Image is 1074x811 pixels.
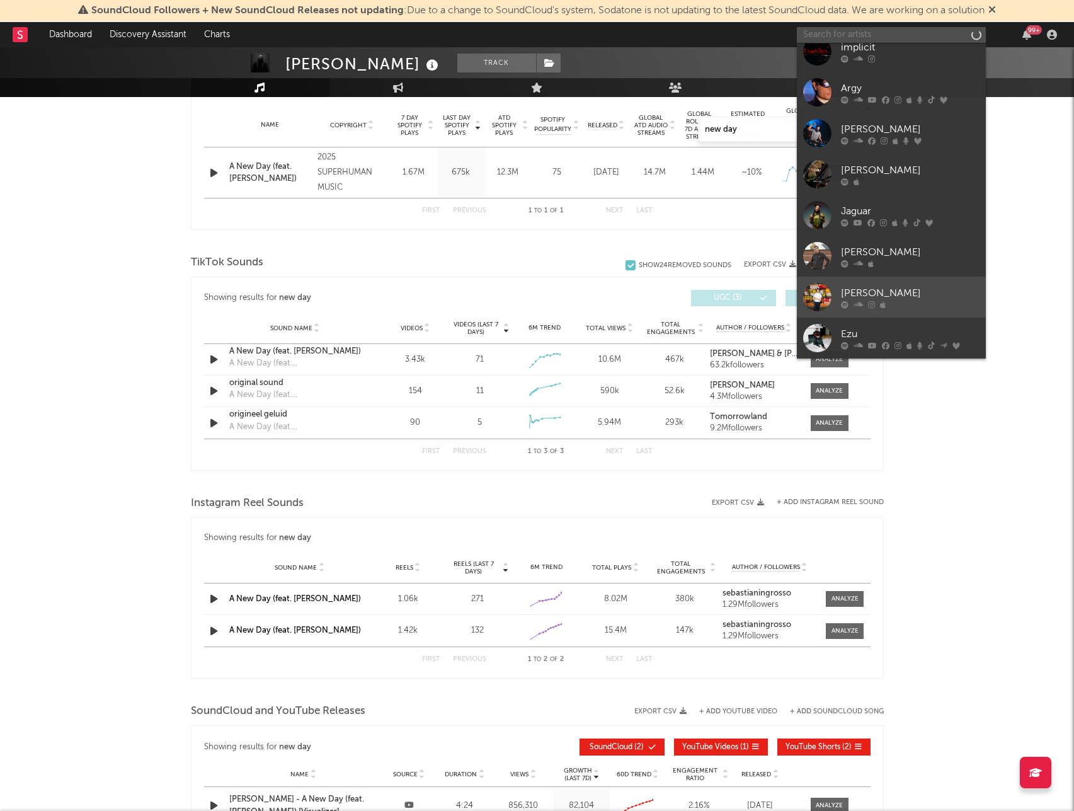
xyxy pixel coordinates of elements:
[669,767,721,782] span: Engagement Ratio
[653,560,709,575] span: Total Engagements
[279,531,311,546] div: new day
[710,381,797,390] a: [PERSON_NAME]
[606,207,624,214] button: Next
[699,294,757,302] span: UGC ( 3 )
[229,161,312,185] a: A New Day (feat. [PERSON_NAME])
[586,325,626,332] span: Total Views
[40,22,101,47] a: Dashboard
[534,115,571,134] span: Spotify Popularity
[699,125,831,135] input: Search by song name or URL
[377,593,440,606] div: 1.06k
[534,657,541,662] span: to
[515,563,578,572] div: 6M Trend
[285,54,442,74] div: [PERSON_NAME]
[229,408,361,421] a: origineel geluid
[229,357,361,370] div: A New Day (feat. [PERSON_NAME])
[723,589,791,597] strong: sebastianingrosso
[422,207,440,214] button: First
[710,361,797,370] div: 63.2k followers
[229,626,361,635] a: A New Day (feat. [PERSON_NAME])
[270,325,312,332] span: Sound Name
[732,563,800,572] span: Author / Followers
[797,277,986,318] a: [PERSON_NAME]
[584,593,647,606] div: 8.02M
[386,385,445,398] div: 154
[580,417,639,429] div: 5.94M
[386,354,445,366] div: 3.43k
[645,385,704,398] div: 52.6k
[393,771,418,778] span: Source
[401,325,423,332] span: Videos
[195,22,239,47] a: Charts
[440,166,481,179] div: 675k
[699,708,777,715] button: + Add YouTube Video
[445,771,477,778] span: Duration
[453,207,486,214] button: Previous
[723,632,817,641] div: 1.29M followers
[550,208,557,214] span: of
[191,704,365,719] span: SoundCloud and YouTube Releases
[229,421,361,434] div: A New Day (feat. [PERSON_NAME])
[687,708,777,715] div: + Add YouTube Video
[580,739,665,756] button: SoundCloud(2)
[710,393,797,401] div: 4.3M followers
[396,564,413,572] span: Reels
[377,624,440,637] div: 1.42k
[786,290,871,306] button: Official(0)
[645,417,704,429] div: 293k
[682,110,717,141] span: Global Rolling 7D Audio Streams
[691,290,776,306] button: UGC(3)
[477,417,482,429] div: 5
[511,204,581,219] div: 1 1 1
[710,413,797,422] a: Tomorrowland
[510,771,528,778] span: Views
[645,354,704,366] div: 467k
[731,166,773,179] div: ~ 10 %
[534,208,542,214] span: to
[585,166,627,179] div: [DATE]
[682,166,724,179] div: 1.44M
[716,324,784,332] span: Author / Followers
[777,708,884,715] button: + Add SoundCloud Song
[841,326,980,342] div: Ezu
[1022,30,1031,40] button: 99+
[580,385,639,398] div: 590k
[841,122,980,137] div: [PERSON_NAME]
[229,345,361,358] div: A New Day (feat. [PERSON_NAME])
[204,290,537,306] div: Showing results for
[91,6,985,16] span: : Due to a change to SoundCloud's system, Sodatone is not updating to the latest SoundCloud data....
[279,740,311,755] div: new day
[534,449,541,454] span: to
[564,767,592,774] p: Growth
[317,150,386,195] div: 2025 SUPERHUMAN MUSIC
[617,771,651,778] span: 60D Trend
[841,163,980,178] div: [PERSON_NAME]
[191,496,304,511] span: Instagram Reel Sounds
[91,6,404,16] span: SoundCloud Followers + New SoundCloud Releases not updating
[841,40,980,55] div: implicit
[440,114,474,137] span: Last Day Spotify Plays
[636,207,653,214] button: Last
[764,499,884,506] div: + Add Instagram Reel Sound
[710,350,797,359] a: [PERSON_NAME] & [PERSON_NAME]
[550,657,557,662] span: of
[535,166,579,179] div: 75
[786,744,840,751] span: YouTube Shorts
[204,739,537,756] div: Showing results for
[796,262,884,268] button: + Add TikTok Sound
[779,106,817,144] div: Global Streaming Trend (Last 60D)
[446,593,509,606] div: 271
[229,377,361,389] a: original sound
[797,113,986,154] a: [PERSON_NAME]
[275,564,317,572] span: Sound Name
[1026,25,1042,35] div: 99 +
[580,354,639,366] div: 10.6M
[682,744,738,751] span: YouTube Videos
[446,560,501,575] span: Reels (last 7 days)
[741,771,771,778] span: Released
[191,255,263,270] span: TikTok Sounds
[710,381,775,389] strong: [PERSON_NAME]
[634,114,668,137] span: Global ATD Audio Streams
[797,31,986,72] a: implicit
